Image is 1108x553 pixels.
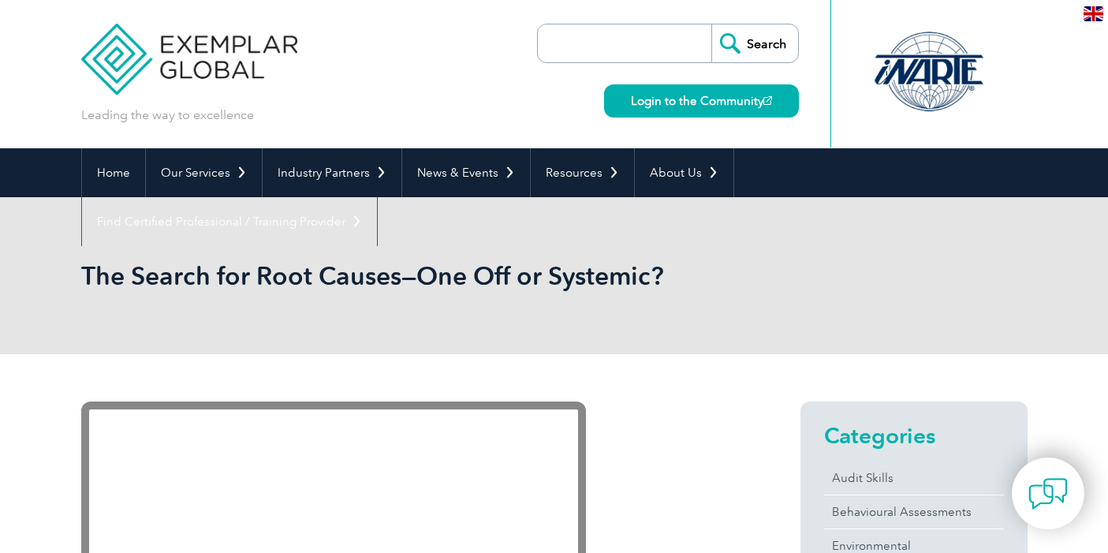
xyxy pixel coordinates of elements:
img: contact-chat.png [1028,474,1068,514]
h2: Categories [824,423,1004,448]
a: Industry Partners [263,148,401,197]
a: Behavioural Assessments [824,495,1004,529]
a: Home [82,148,145,197]
a: Audit Skills [824,461,1004,495]
a: Find Certified Professional / Training Provider [82,197,377,246]
a: Our Services [146,148,262,197]
input: Search [711,24,798,62]
a: Login to the Community [604,84,799,118]
a: News & Events [402,148,530,197]
a: About Us [635,148,733,197]
img: en [1084,6,1103,21]
h1: The Search for Root Causes—One Off or Systemic? [81,260,687,291]
a: Resources [531,148,634,197]
img: open_square.png [763,96,772,105]
p: Leading the way to excellence [81,106,254,124]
